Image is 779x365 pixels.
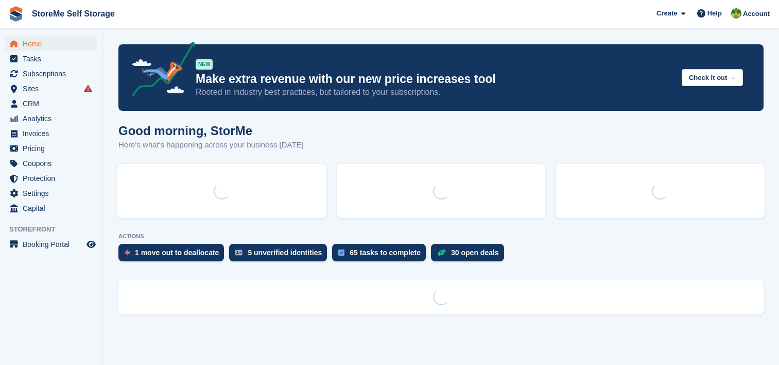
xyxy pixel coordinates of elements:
[23,237,84,252] span: Booking Portal
[118,124,304,138] h1: Good morning, StorMe
[5,67,97,81] a: menu
[118,244,229,267] a: 1 move out to deallocate
[118,139,304,151] p: Here's what's happening across your business [DATE]
[23,186,84,201] span: Settings
[5,156,97,171] a: menu
[431,244,509,267] a: 30 open deals
[23,141,84,156] span: Pricing
[5,141,97,156] a: menu
[5,126,97,141] a: menu
[5,37,97,51] a: menu
[125,250,130,256] img: move_outs_to_deallocate_icon-f764333ba52eb49d3ac5e1228854f67142a1ed5810a6f6cc68b1a99e826820c5.svg
[5,111,97,126] a: menu
[437,249,446,256] img: deal-1b604bf984904fb50ccaf53a9ad4b4a5d6e5aea283cecdc64d6e3604feb123c2.svg
[118,233,764,240] p: ACTIONS
[135,248,219,257] div: 1 move out to deallocate
[196,72,673,87] p: Make extra revenue with our new price increases tool
[23,96,84,111] span: CRM
[707,8,722,19] span: Help
[23,67,84,81] span: Subscriptions
[350,248,421,257] div: 65 tasks to complete
[196,87,673,98] p: Rooted in industry best practices, but tailored to your subscriptions.
[85,238,97,251] a: Preview store
[743,9,770,19] span: Account
[229,244,332,267] a: 5 unverified identities
[23,111,84,126] span: Analytics
[23,171,84,186] span: Protection
[8,6,24,22] img: stora-icon-8386f47178a22dfd0bd8f6a31ec36ba5ce8667c1dd55bd0f319d3a0aa187defe.svg
[731,8,741,19] img: StorMe
[23,52,84,66] span: Tasks
[5,186,97,201] a: menu
[235,250,243,256] img: verify_identity-adf6edd0f0f0b5bbfe63781bf79b02c33cf7c696d77639b501bdc392416b5a36.svg
[5,96,97,111] a: menu
[84,85,92,93] i: Smart entry sync failures have occurred
[23,201,84,215] span: Capital
[451,248,499,257] div: 30 open deals
[5,171,97,186] a: menu
[23,156,84,171] span: Coupons
[248,248,322,257] div: 5 unverified identities
[123,42,195,101] img: price-adjustments-announcement-icon-8257ccfd72463d97f412b2fc003d46551f7dbcb40ab6d574587a9cd5c0d94...
[9,224,102,235] span: Storefront
[23,81,84,96] span: Sites
[196,59,213,70] div: NEW
[338,250,344,256] img: task-75834270c22a3079a89374b754ae025e5fb1db73e45f91037f5363f120a921f8.svg
[5,81,97,96] a: menu
[656,8,677,19] span: Create
[23,37,84,51] span: Home
[5,52,97,66] a: menu
[23,126,84,141] span: Invoices
[332,244,431,267] a: 65 tasks to complete
[682,69,743,86] button: Check it out →
[5,201,97,215] a: menu
[28,5,119,22] a: StoreMe Self Storage
[5,237,97,252] a: menu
